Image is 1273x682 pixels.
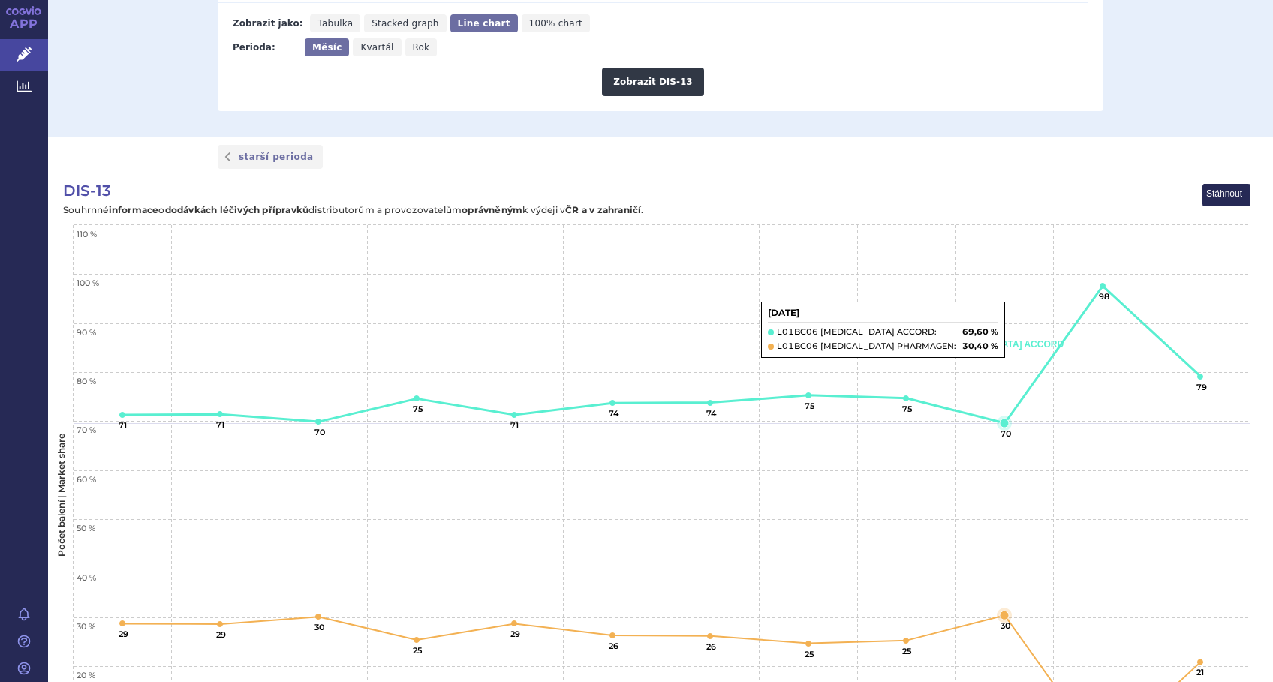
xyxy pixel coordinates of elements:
[903,638,909,644] path: květen 2025, 25.30. L01BC06 CAPECITABINE PHARMAGEN.
[805,649,814,659] text: 25
[77,278,99,288] text: 100 %
[77,572,96,583] text: 40 %
[165,204,309,215] tspan: dodávkách léčivých přípravků
[312,42,342,53] span: Měsíc
[905,339,1064,350] text: L01BC06 [MEDICAL_DATA] ACCORD
[77,523,95,533] text: 50 %
[1100,283,1106,289] path: červenec 2025, 97.60. L01BC06 CAPECITABINE ACCORD.
[413,645,423,656] text: 25
[1196,667,1204,677] text: 21
[1203,185,1250,206] button: View chart menu, DIS-13
[360,42,393,53] span: Kvartál
[609,632,615,638] path: únor 2025, 26.30. L01BC06 CAPECITABINE PHARMAGEN.
[414,637,420,643] path: prosinec 2024, 25.40. L01BC06 CAPECITABINE PHARMAGEN.
[119,620,125,626] path: září 2024, 28.70. L01BC06 CAPECITABINE PHARMAGEN.
[609,408,619,419] text: 74
[218,145,323,169] a: starší perioda
[902,404,913,414] text: 75
[805,392,811,398] path: duben 2025, 75.30. L01BC06 CAPECITABINE ACCORD.
[414,395,420,401] path: prosinec 2024, 74.60. L01BC06 CAPECITABINE ACCORD.
[413,404,423,414] text: 75
[63,204,644,215] text: Souhrnné o distributorům a provozovatelům k výdeji v .
[77,376,96,386] text: 80 %
[1001,428,1011,439] text: 70
[317,18,353,29] span: Tabulka
[77,229,97,239] text: 110 %
[565,204,642,215] tspan: ČR a v zahraničí
[413,42,430,53] span: Rok
[1099,291,1109,302] text: 98
[314,622,324,632] text: 30
[1001,620,1010,631] text: 30
[217,621,223,627] path: říjen 2024, 28.60. L01BC06 CAPECITABINE PHARMAGEN.
[315,419,321,425] path: listopad 2024, 69.90. L01BC06 CAPECITABINE ACCORD.
[707,400,713,406] path: březen 2025, 73.80. L01BC06 CAPECITABINE ACCORD.
[77,327,96,338] text: 90 %
[706,408,717,419] text: 74
[1197,659,1203,665] path: srpen 2025, 20.90. L01BC06 CAPECITABINE PHARMAGEN.
[77,425,96,435] text: 70 %
[805,641,811,647] path: duben 2025, 24.70. L01BC06 CAPECITABINE PHARMAGEN.
[902,646,912,656] text: 25
[217,411,223,417] path: říjen 2024, 71.40. L01BC06 CAPECITABINE ACCORD.
[510,420,519,431] text: 71
[56,432,67,556] text: Počet balení | Market share
[372,18,438,29] span: Stacked graph
[511,412,517,418] path: leden 2025, 71.30. L01BC06 CAPECITABINE ACCORD.
[77,670,95,680] text: 20 %
[314,427,325,437] text: 70
[109,204,159,215] tspan: informace
[119,420,127,431] text: 71
[77,474,96,485] text: 60 %
[216,419,224,430] text: 71
[1196,382,1207,392] text: 79
[63,182,111,200] span: DIS-13
[462,204,522,215] tspan: oprávněným
[706,641,716,652] text: 26
[1197,374,1203,380] path: srpen 2025, 79.10. L01BC06 CAPECITABINE ACCORD.
[903,395,909,401] path: květen 2025, 74.70. L01BC06 CAPECITABINE ACCORD.
[119,412,125,418] path: září 2024, 71.30. L01BC06 CAPECITABINE ACCORD.
[1000,419,1009,428] path: červen 2025, 69.60. L01BC06 CAPECITABINE ACCORD.
[119,629,128,639] text: 29
[216,629,226,640] text: 29
[233,38,297,56] div: Perioda:
[1000,611,1009,620] path: červen 2025, 30.40. L01BC06 CAPECITABINE PHARMAGEN.
[233,14,302,32] div: Zobrazit jako:
[77,621,95,632] text: 30 %
[602,68,703,96] button: Zobrazit DIS-13
[609,641,618,651] text: 26
[529,18,582,29] span: 100% chart
[805,401,815,411] text: 75
[315,614,321,620] path: listopad 2024, 30.10. L01BC06 CAPECITABINE PHARMAGEN.
[707,633,713,639] path: březen 2025, 26.20. L01BC06 CAPECITABINE PHARMAGEN.
[510,629,520,639] text: 29
[609,400,615,406] path: únor 2025, 73.70. L01BC06 CAPECITABINE ACCORD.
[511,620,517,626] path: leden 2025, 28.70. L01BC06 CAPECITABINE PHARMAGEN.
[458,18,510,29] span: Line chart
